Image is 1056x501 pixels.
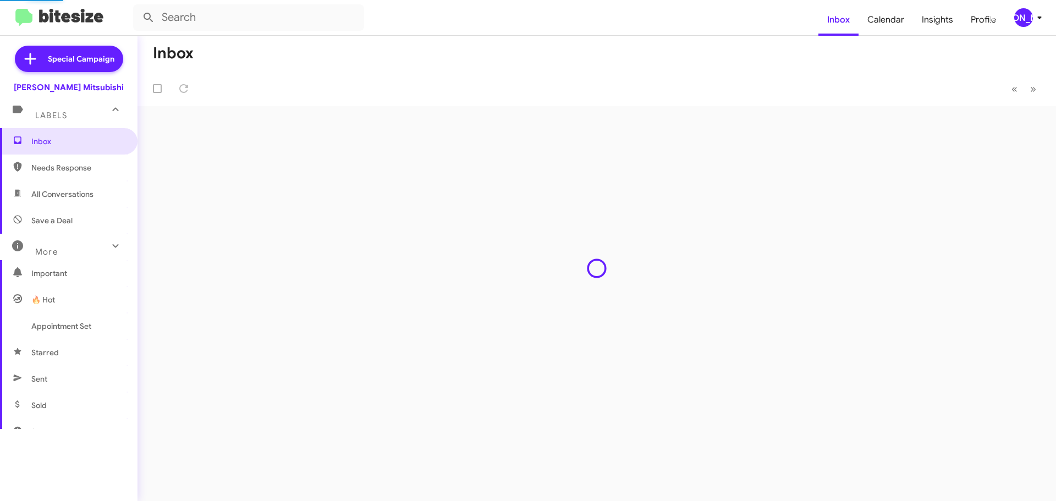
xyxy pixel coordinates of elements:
span: Labels [35,111,67,120]
span: 🔥 Hot [31,294,55,305]
span: Starred [31,347,59,358]
span: Inbox [31,136,125,147]
span: All Conversations [31,189,94,200]
a: Inbox [818,4,859,36]
input: Search [133,4,364,31]
span: Sent [31,373,47,384]
span: Sold Responded [31,426,90,437]
h1: Inbox [153,45,194,62]
nav: Page navigation example [1005,78,1043,100]
span: Needs Response [31,162,125,173]
span: Appointment Set [31,321,91,332]
a: Insights [913,4,962,36]
span: Sold [31,400,47,411]
button: Next [1024,78,1043,100]
span: « [1011,82,1018,96]
a: Profile [962,4,1005,36]
div: [PERSON_NAME] [1014,8,1033,27]
span: Save a Deal [31,215,73,226]
span: » [1030,82,1036,96]
div: [PERSON_NAME] Mitsubishi [14,82,124,93]
button: Previous [1005,78,1024,100]
button: [PERSON_NAME] [1005,8,1044,27]
span: Important [31,268,125,279]
span: Special Campaign [48,53,114,64]
span: More [35,247,58,257]
a: Calendar [859,4,913,36]
a: Special Campaign [15,46,123,72]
